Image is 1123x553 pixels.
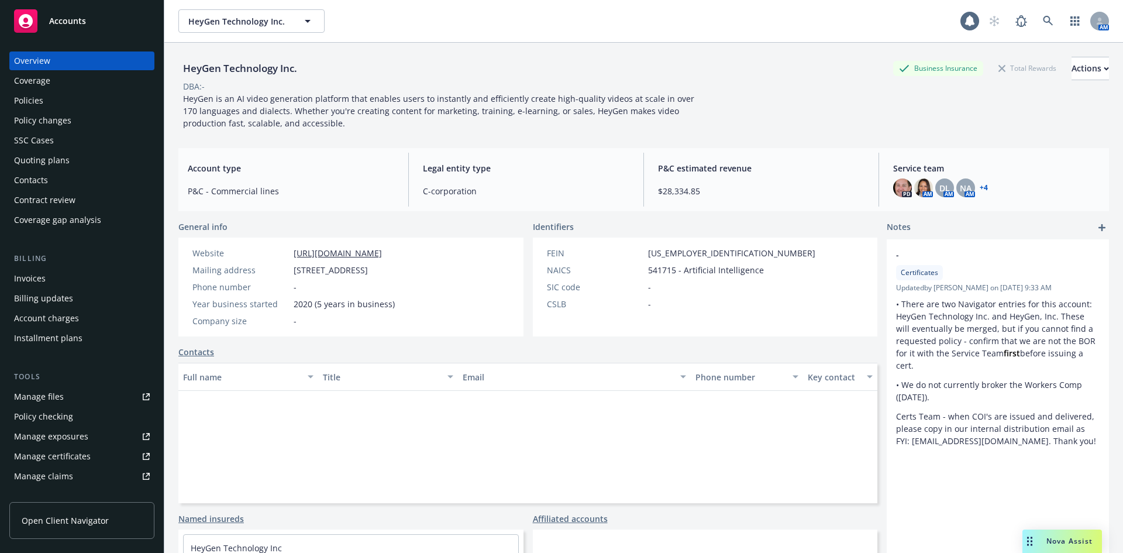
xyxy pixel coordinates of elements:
div: Account charges [14,309,79,328]
a: Manage certificates [9,447,154,466]
div: Coverage [14,71,50,90]
div: CSLB [547,298,643,310]
img: photo [914,178,933,197]
span: - [896,249,1069,261]
div: Invoices [14,269,46,288]
span: HeyGen Technology Inc. [188,15,290,28]
span: [STREET_ADDRESS] [294,264,368,276]
span: - [294,281,297,293]
div: Full name [183,371,301,383]
span: 2020 (5 years in business) [294,298,395,310]
div: Business Insurance [893,61,983,75]
span: $28,334.85 [658,185,864,197]
div: Manage files [14,387,64,406]
a: Overview [9,51,154,70]
span: DL [939,182,950,194]
div: Year business started [192,298,289,310]
a: +4 [980,184,988,191]
p: • We do not currently broker the Workers Comp ([DATE]). [896,379,1100,403]
div: SSC Cases [14,131,54,150]
a: Manage files [9,387,154,406]
div: Contract review [14,191,75,209]
span: Service team [893,162,1100,174]
span: Certificates [901,267,938,278]
a: Affiliated accounts [533,513,608,525]
button: Email [458,363,691,391]
a: Contacts [9,171,154,190]
button: Phone number [691,363,802,391]
a: Switch app [1063,9,1087,33]
span: Account type [188,162,394,174]
div: FEIN [547,247,643,259]
a: Manage claims [9,467,154,486]
span: P&C estimated revenue [658,162,864,174]
strong: first [1004,348,1020,359]
span: 541715 - Artificial Intelligence [648,264,764,276]
div: Manage claims [14,467,73,486]
span: Notes [887,221,911,235]
div: Mailing address [192,264,289,276]
div: Company size [192,315,289,327]
span: Nova Assist [1046,536,1093,546]
div: HeyGen Technology Inc. [178,61,302,76]
a: Contacts [178,346,214,358]
a: SSC Cases [9,131,154,150]
div: Phone number [192,281,289,293]
div: Manage BORs [14,487,69,506]
div: Policies [14,91,43,110]
a: Invoices [9,269,154,288]
span: Identifiers [533,221,574,233]
div: Quoting plans [14,151,70,170]
a: Coverage gap analysis [9,211,154,229]
p: • There are two Navigator entries for this account: HeyGen Technology Inc. and HeyGen, Inc. These... [896,298,1100,372]
a: Policies [9,91,154,110]
div: Total Rewards [993,61,1062,75]
span: Accounts [49,16,86,26]
div: SIC code [547,281,643,293]
div: NAICS [547,264,643,276]
span: Updated by [PERSON_NAME] on [DATE] 9:33 AM [896,283,1100,293]
button: HeyGen Technology Inc. [178,9,325,33]
a: Start snowing [983,9,1006,33]
a: Installment plans [9,329,154,348]
span: C-corporation [423,185,629,197]
div: Policy checking [14,407,73,426]
div: -CertificatesUpdatedby [PERSON_NAME] on [DATE] 9:33 AM• There are two Navigator entries for this ... [887,239,1109,456]
a: Policy checking [9,407,154,426]
a: Manage BORs [9,487,154,506]
button: Actions [1072,57,1109,80]
span: General info [178,221,228,233]
button: Key contact [803,363,877,391]
a: Search [1036,9,1060,33]
div: Billing updates [14,289,73,308]
a: Manage exposures [9,427,154,446]
div: Policy changes [14,111,71,130]
a: Quoting plans [9,151,154,170]
div: Tools [9,371,154,383]
div: Manage certificates [14,447,91,466]
div: Manage exposures [14,427,88,446]
div: Website [192,247,289,259]
div: Overview [14,51,50,70]
div: Email [463,371,673,383]
a: Accounts [9,5,154,37]
p: Certs Team - when COI's are issued and delivered, please copy in our internal distribution email ... [896,410,1100,447]
div: Key contact [808,371,860,383]
div: DBA: - [183,80,205,92]
div: Contacts [14,171,48,190]
div: Title [323,371,440,383]
button: Title [318,363,458,391]
span: P&C - Commercial lines [188,185,394,197]
span: - [648,298,651,310]
span: HeyGen is an AI video generation platform that enables users to instantly and efficiently create ... [183,93,697,129]
button: Full name [178,363,318,391]
a: Account charges [9,309,154,328]
div: Phone number [695,371,785,383]
a: Contract review [9,191,154,209]
a: [URL][DOMAIN_NAME] [294,248,382,259]
span: [US_EMPLOYER_IDENTIFICATION_NUMBER] [648,247,815,259]
a: Named insureds [178,513,244,525]
span: Legal entity type [423,162,629,174]
div: Billing [9,253,154,265]
a: Policy changes [9,111,154,130]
